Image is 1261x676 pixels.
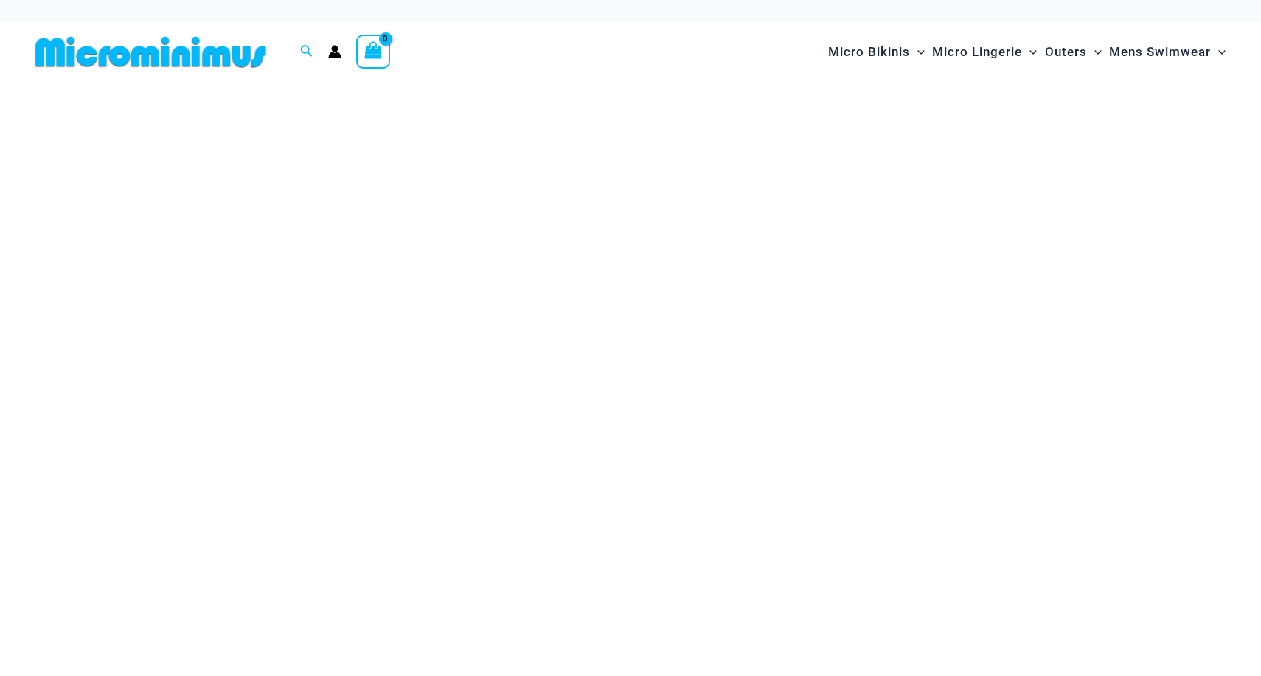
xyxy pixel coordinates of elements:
a: Mens SwimwearMenu ToggleMenu Toggle [1105,29,1229,74]
a: Search icon link [300,43,313,61]
a: OutersMenu ToggleMenu Toggle [1041,29,1105,74]
span: Menu Toggle [1087,33,1102,71]
a: Micro LingerieMenu ToggleMenu Toggle [928,29,1041,74]
span: Menu Toggle [1022,33,1037,71]
img: MM SHOP LOGO FLAT [29,35,272,69]
span: Micro Lingerie [932,33,1022,71]
span: Menu Toggle [910,33,925,71]
a: Account icon link [328,45,341,58]
span: Mens Swimwear [1109,33,1211,71]
a: View Shopping Cart, empty [356,35,390,69]
span: Micro Bikinis [828,33,910,71]
span: Outers [1045,33,1087,71]
nav: Site Navigation [822,27,1232,77]
a: Micro BikinisMenu ToggleMenu Toggle [824,29,928,74]
span: Menu Toggle [1211,33,1226,71]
